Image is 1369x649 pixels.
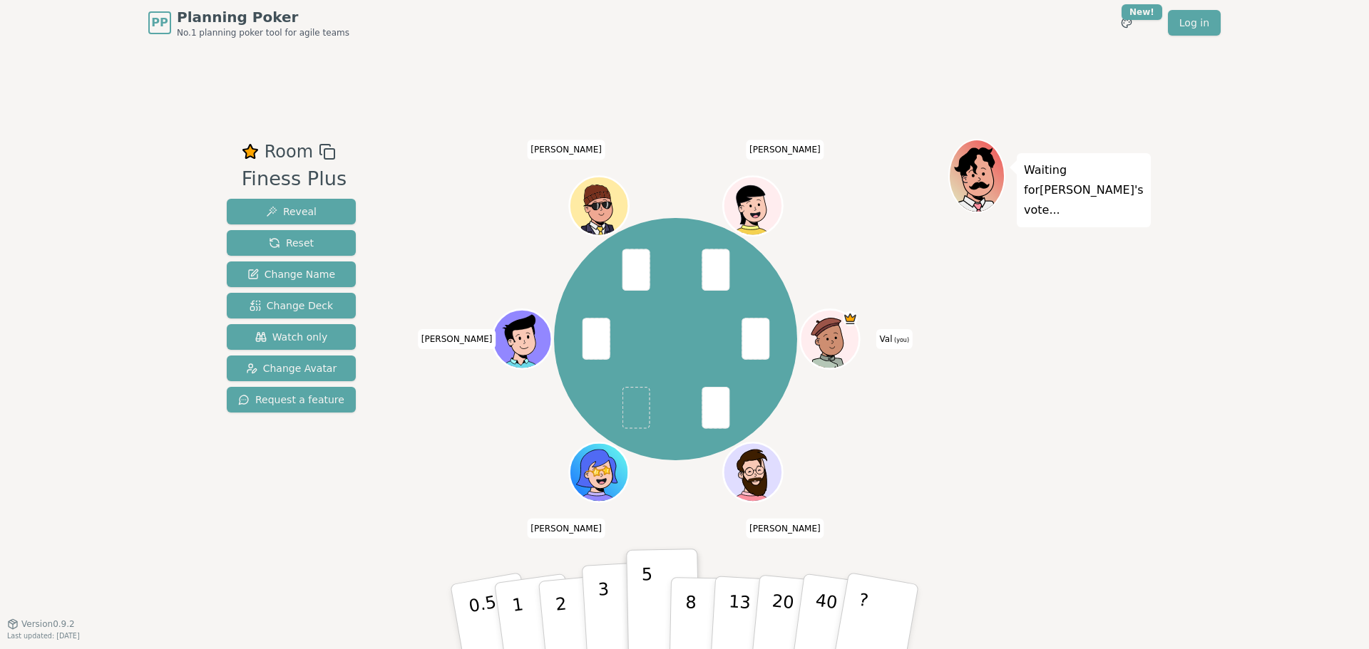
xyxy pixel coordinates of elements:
div: Finess Plus [242,165,347,194]
span: Room [265,139,313,165]
span: Click to change your name [527,518,605,538]
button: Click to change your avatar [801,311,857,367]
span: Click to change your name [876,329,913,349]
span: Click to change your name [418,329,496,349]
span: No.1 planning poker tool for agile teams [177,27,349,38]
button: Change Avatar [227,355,356,381]
p: 5 [642,564,654,641]
span: Val is the host [843,311,858,326]
a: PPPlanning PokerNo.1 planning poker tool for agile teams [148,7,349,38]
button: Version0.9.2 [7,618,75,630]
span: Request a feature [238,393,344,407]
button: Reset [227,230,356,256]
button: Watch only [227,324,356,350]
span: Last updated: [DATE] [7,632,80,640]
a: Log in [1168,10,1221,36]
span: Reset [269,236,314,250]
span: Watch only [255,330,328,344]
button: New! [1114,10,1139,36]
span: Change Name [247,267,335,281]
button: Reveal [227,199,356,224]
span: Click to change your name [746,518,824,538]
button: Change Name [227,261,356,287]
span: Reveal [266,204,317,219]
div: New! [1122,4,1162,20]
span: Planning Poker [177,7,349,27]
span: Click to change your name [527,140,605,160]
span: Change Avatar [246,361,337,375]
span: (you) [893,337,910,343]
span: Version 0.9.2 [21,618,75,630]
p: Waiting for [PERSON_NAME] 's vote... [1024,160,1144,220]
span: PP [151,14,168,31]
span: Click to change your name [746,140,824,160]
span: Change Deck [250,298,333,313]
button: Remove as favourite [242,139,259,165]
button: Change Deck [227,293,356,318]
button: Request a feature [227,387,356,412]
